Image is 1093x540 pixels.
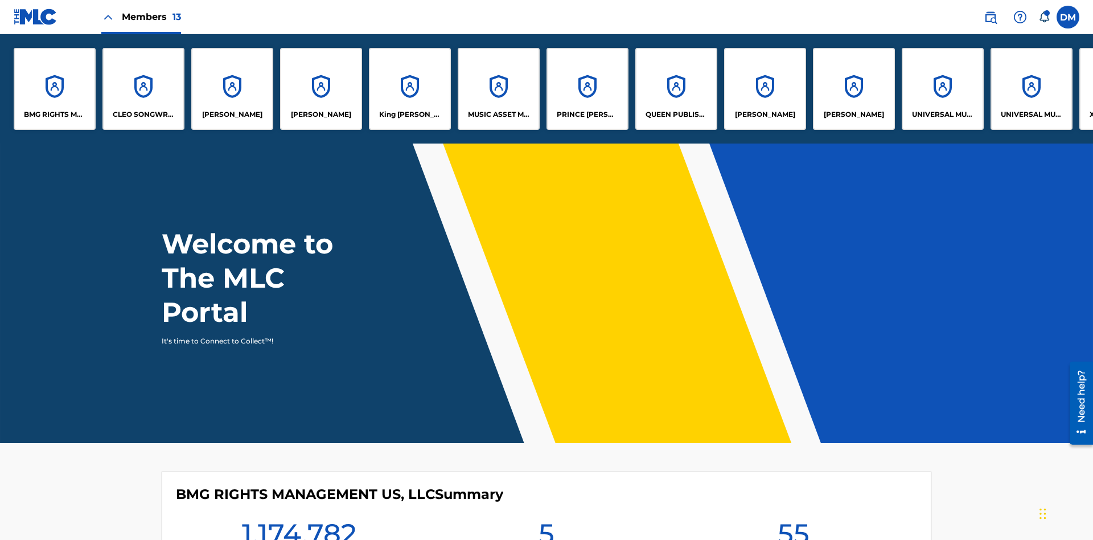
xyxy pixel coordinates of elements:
[101,10,115,24] img: Close
[735,109,795,120] p: RONALD MCTESTERSON
[979,6,1002,28] a: Public Search
[813,48,895,130] a: Accounts[PERSON_NAME]
[557,109,619,120] p: PRINCE MCTESTERSON
[1057,6,1079,28] div: User Menu
[902,48,984,130] a: AccountsUNIVERSAL MUSIC PUB GROUP
[162,336,359,346] p: It's time to Connect to Collect™!
[1009,6,1032,28] div: Help
[369,48,451,130] a: AccountsKing [PERSON_NAME]
[1038,11,1050,23] div: Notifications
[1013,10,1027,24] img: help
[280,48,362,130] a: Accounts[PERSON_NAME]
[102,48,184,130] a: AccountsCLEO SONGWRITER
[202,109,262,120] p: ELVIS COSTELLO
[1036,485,1093,540] iframe: Chat Widget
[468,109,530,120] p: MUSIC ASSET MANAGEMENT (MAM)
[14,9,57,25] img: MLC Logo
[1039,497,1046,531] div: Drag
[912,109,974,120] p: UNIVERSAL MUSIC PUB GROUP
[991,48,1073,130] a: AccountsUNIVERSAL MUSIC PUB GROUP
[162,227,375,329] h1: Welcome to The MLC Portal
[172,11,181,22] span: 13
[1001,109,1063,120] p: UNIVERSAL MUSIC PUB GROUP
[635,48,717,130] a: AccountsQUEEN PUBLISHA
[1061,357,1093,451] iframe: Resource Center
[724,48,806,130] a: Accounts[PERSON_NAME]
[824,109,884,120] p: RONALD MCTESTERSON
[458,48,540,130] a: AccountsMUSIC ASSET MANAGEMENT (MAM)
[122,10,181,23] span: Members
[291,109,351,120] p: EYAMA MCSINGER
[176,486,503,503] h4: BMG RIGHTS MANAGEMENT US, LLC
[14,48,96,130] a: AccountsBMG RIGHTS MANAGEMENT US, LLC
[646,109,708,120] p: QUEEN PUBLISHA
[113,109,175,120] p: CLEO SONGWRITER
[379,109,441,120] p: King McTesterson
[546,48,628,130] a: AccountsPRINCE [PERSON_NAME]
[191,48,273,130] a: Accounts[PERSON_NAME]
[984,10,997,24] img: search
[24,109,86,120] p: BMG RIGHTS MANAGEMENT US, LLC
